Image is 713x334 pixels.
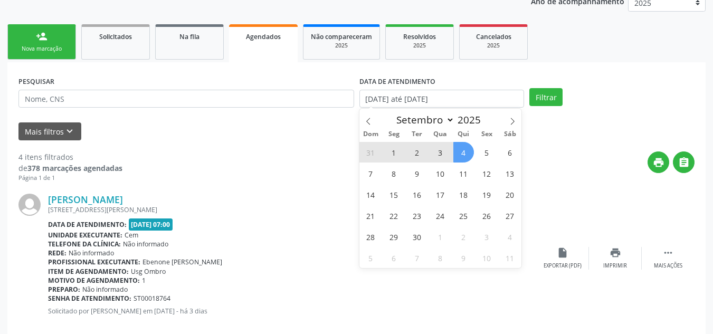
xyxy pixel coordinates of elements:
span: Setembro 2, 2025 [407,142,427,163]
button: Mais filtroskeyboard_arrow_down [18,122,81,141]
b: Profissional executante: [48,257,140,266]
p: Solicitado por [PERSON_NAME] em [DATE] - há 3 dias [48,307,536,316]
span: Seg [382,131,405,138]
span: Qua [429,131,452,138]
span: Setembro 13, 2025 [500,163,520,184]
span: ST00018764 [134,294,170,303]
b: Senha de atendimento: [48,294,131,303]
div: Imprimir [603,262,627,270]
b: Data de atendimento: [48,220,127,229]
button:  [673,151,695,173]
div: 4 itens filtrados [18,151,122,163]
i: keyboard_arrow_down [64,126,75,137]
input: Nome, CNS [18,90,354,108]
b: Preparo: [48,285,80,294]
span: Na fila [179,32,199,41]
i: print [653,157,664,168]
span: Setembro 28, 2025 [360,226,381,247]
a: [PERSON_NAME] [48,194,123,205]
span: Setembro 15, 2025 [384,184,404,205]
span: Outubro 5, 2025 [360,247,381,268]
span: Cancelados [476,32,511,41]
span: Setembro 8, 2025 [384,163,404,184]
input: Selecione um intervalo [359,90,525,108]
input: Year [454,113,489,127]
span: Setembro 26, 2025 [477,205,497,226]
i:  [662,247,674,259]
span: Ter [405,131,429,138]
span: Outubro 7, 2025 [407,247,427,268]
button: print [648,151,669,173]
span: Outubro 1, 2025 [430,226,451,247]
span: Setembro 23, 2025 [407,205,427,226]
div: 2025 [393,42,446,50]
span: Dom [359,131,383,138]
span: Setembro 4, 2025 [453,142,474,163]
b: Telefone da clínica: [48,240,121,249]
span: Não informado [123,240,168,249]
span: Solicitados [99,32,132,41]
span: Sex [475,131,498,138]
i:  [678,157,690,168]
b: Unidade executante: [48,231,122,240]
div: person_add [36,31,47,42]
i: insert_drive_file [557,247,568,259]
span: Sáb [498,131,521,138]
span: Setembro 25, 2025 [453,205,474,226]
span: Cem [125,231,138,240]
label: DATA DE ATENDIMENTO [359,73,435,90]
span: Setembro 19, 2025 [477,184,497,205]
b: Rede: [48,249,66,257]
span: Setembro 18, 2025 [453,184,474,205]
span: Setembro 30, 2025 [407,226,427,247]
i: print [610,247,621,259]
span: Setembro 24, 2025 [430,205,451,226]
div: de [18,163,122,174]
span: Setembro 16, 2025 [407,184,427,205]
span: [DATE] 07:00 [129,218,173,231]
span: Outubro 4, 2025 [500,226,520,247]
div: Mais ações [654,262,682,270]
span: Não compareceram [311,32,372,41]
b: Motivo de agendamento: [48,276,140,285]
span: Setembro 7, 2025 [360,163,381,184]
span: Usg Ombro [131,267,166,276]
span: Ebenone [PERSON_NAME] [142,257,222,266]
span: Outubro 9, 2025 [453,247,474,268]
span: Outubro 10, 2025 [477,247,497,268]
div: 2025 [467,42,520,50]
span: 1 [142,276,146,285]
span: Outubro 8, 2025 [430,247,451,268]
div: Página 1 de 1 [18,174,122,183]
select: Month [392,112,455,127]
span: Outubro 3, 2025 [477,226,497,247]
span: Setembro 6, 2025 [500,142,520,163]
span: Setembro 22, 2025 [384,205,404,226]
span: Agosto 31, 2025 [360,142,381,163]
label: PESQUISAR [18,73,54,90]
img: img [18,194,41,216]
span: Setembro 3, 2025 [430,142,451,163]
strong: 378 marcações agendadas [27,163,122,173]
span: Outubro 11, 2025 [500,247,520,268]
span: Não informado [82,285,128,294]
div: Exportar (PDF) [544,262,582,270]
span: Resolvidos [403,32,436,41]
span: Setembro 5, 2025 [477,142,497,163]
span: Setembro 11, 2025 [453,163,474,184]
b: Item de agendamento: [48,267,129,276]
span: Não informado [69,249,114,257]
span: Setembro 14, 2025 [360,184,381,205]
div: 2025 [311,42,372,50]
span: Outubro 6, 2025 [384,247,404,268]
span: Setembro 17, 2025 [430,184,451,205]
span: Setembro 20, 2025 [500,184,520,205]
span: Qui [452,131,475,138]
span: Setembro 9, 2025 [407,163,427,184]
span: Setembro 21, 2025 [360,205,381,226]
div: Nova marcação [15,45,68,53]
span: Setembro 12, 2025 [477,163,497,184]
span: Agendados [246,32,281,41]
span: Setembro 27, 2025 [500,205,520,226]
span: Outubro 2, 2025 [453,226,474,247]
